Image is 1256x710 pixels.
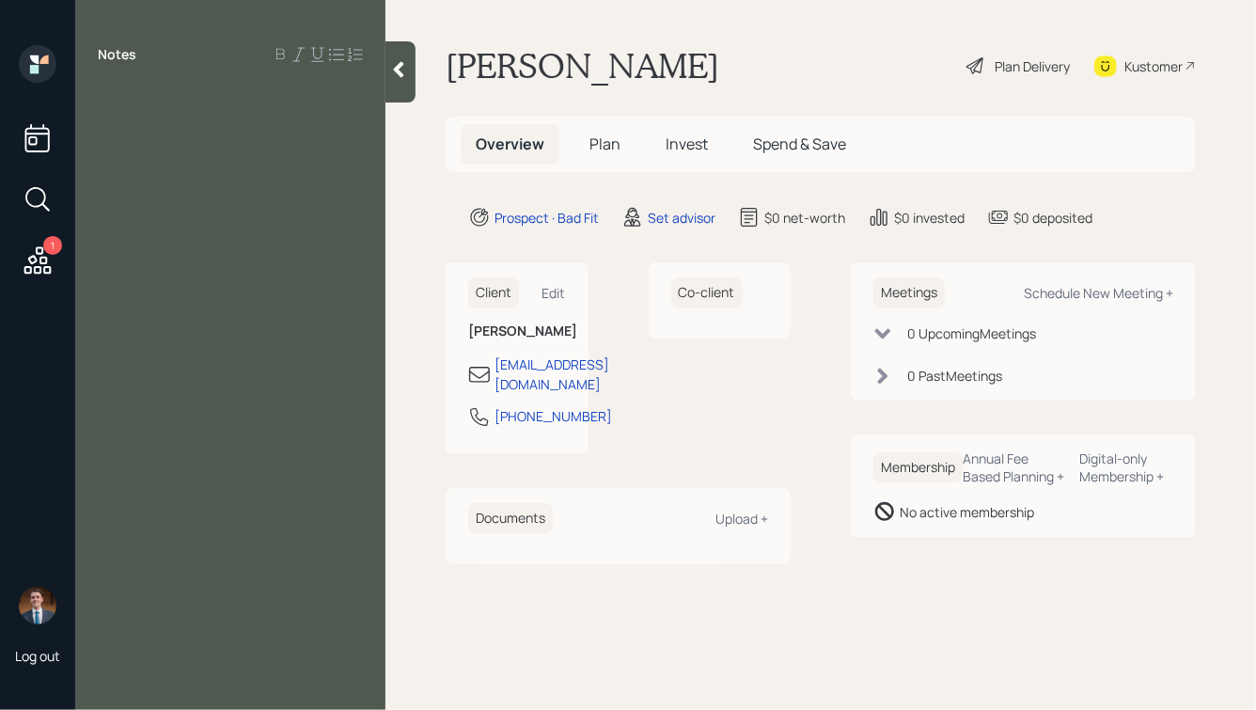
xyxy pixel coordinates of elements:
div: Upload + [715,510,768,528]
div: 1 [43,236,62,255]
div: No active membership [900,502,1034,522]
h6: Documents [468,503,553,534]
h6: [PERSON_NAME] [468,323,566,339]
div: [EMAIL_ADDRESS][DOMAIN_NAME] [495,355,609,394]
div: Set advisor [648,208,715,228]
div: $0 invested [894,208,965,228]
h6: Meetings [873,277,945,308]
h6: Client [468,277,519,308]
div: Prospect · Bad Fit [495,208,599,228]
h1: [PERSON_NAME] [446,45,719,87]
div: 0 Past Meeting s [907,366,1002,386]
div: [PHONE_NUMBER] [495,406,612,426]
span: Overview [476,134,544,154]
div: Schedule New Meeting + [1024,284,1173,302]
div: $0 deposited [1013,208,1092,228]
h6: Co-client [671,277,743,308]
div: Digital-only Membership + [1080,450,1173,485]
label: Notes [98,45,136,64]
div: Edit [542,284,566,302]
div: Plan Delivery [995,56,1070,76]
span: Plan [589,134,620,154]
div: $0 net-worth [764,208,845,228]
span: Spend & Save [753,134,846,154]
div: Log out [15,647,60,665]
img: hunter_neumayer.jpg [19,587,56,624]
span: Invest [666,134,708,154]
h6: Membership [873,452,963,483]
div: Annual Fee Based Planning + [963,450,1065,485]
div: 0 Upcoming Meeting s [907,323,1036,343]
div: Kustomer [1124,56,1183,76]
